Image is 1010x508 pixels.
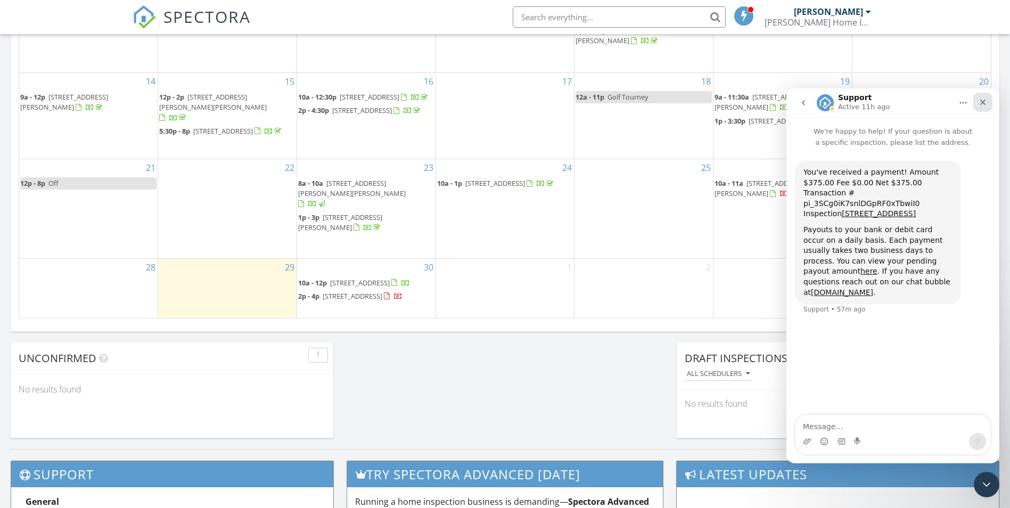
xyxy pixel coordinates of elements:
[20,178,45,188] span: 12p - 8p
[159,125,295,138] a: 5:30p - 8p [STREET_ADDRESS]
[159,92,267,122] a: 12p - 2p [STREET_ADDRESS][PERSON_NAME][PERSON_NAME]
[576,24,712,47] a: 4p - 6:30p [STREET_ADDRESS][PERSON_NAME]
[838,73,852,90] a: Go to September 19, 2025
[298,92,336,102] span: 10a - 12:30p
[298,178,406,198] span: [STREET_ADDRESS][PERSON_NAME][PERSON_NAME]
[437,177,573,190] a: 10a - 1p [STREET_ADDRESS]
[574,73,713,159] td: Go to September 18, 2025
[565,259,574,276] a: Go to October 1, 2025
[298,105,329,115] span: 2p - 4:30p
[786,88,999,463] iframe: Intercom live chat
[715,92,812,112] a: 9a - 11:30a [STREET_ADDRESS][PERSON_NAME]
[20,92,45,102] span: 9a - 12p
[298,290,434,303] a: 2p - 4p [STREET_ADDRESS]
[576,26,669,45] a: 4p - 6:30p [STREET_ADDRESS][PERSON_NAME]
[330,278,390,288] span: [STREET_ADDRESS]
[852,73,991,159] td: Go to September 20, 2025
[699,159,713,176] a: Go to September 25, 2025
[283,259,297,276] a: Go to September 29, 2025
[574,258,713,317] td: Go to October 2, 2025
[158,258,297,317] td: Go to September 29, 2025
[713,258,852,317] td: Go to October 3, 2025
[465,178,525,188] span: [STREET_ADDRESS]
[677,389,999,418] div: No results found
[513,6,726,28] input: Search everything...
[298,212,319,222] span: 1p - 3p
[715,178,743,188] span: 10a - 11a
[19,258,158,317] td: Go to September 28, 2025
[677,461,999,487] h3: Latest Updates
[699,73,713,90] a: Go to September 18, 2025
[298,178,406,208] a: 8a - 10a [STREET_ADDRESS][PERSON_NAME][PERSON_NAME]
[19,73,158,159] td: Go to September 14, 2025
[687,370,750,378] div: All schedulers
[977,73,991,90] a: Go to September 20, 2025
[20,92,108,112] span: [STREET_ADDRESS][PERSON_NAME]
[765,17,871,28] div: Brosnan Home Inspections LLC
[576,26,669,45] span: [STREET_ADDRESS][PERSON_NAME]
[794,6,863,17] div: [PERSON_NAME]
[144,259,158,276] a: Go to September 28, 2025
[715,92,749,102] span: 9a - 11:30a
[159,91,295,125] a: 12p - 2p [STREET_ADDRESS][PERSON_NAME][PERSON_NAME]
[159,92,184,102] span: 12p - 2p
[297,73,436,159] td: Go to September 16, 2025
[26,496,59,507] strong: General
[298,291,403,301] a: 2p - 4p [STREET_ADDRESS]
[974,472,999,497] iframe: Intercom live chat
[576,92,604,102] span: 12a - 11p
[298,277,434,290] a: 10a - 12p [STREET_ADDRESS]
[715,178,806,198] a: 10a - 11a [STREET_ADDRESS][PERSON_NAME]
[713,73,852,159] td: Go to September 19, 2025
[298,212,382,232] span: [STREET_ADDRESS][PERSON_NAME]
[48,178,59,188] span: Off
[437,178,462,188] span: 10a - 1p
[422,259,436,276] a: Go to September 30, 2025
[715,116,745,126] span: 1p - 3:30p
[298,105,422,115] a: 2p - 4:30p [STREET_ADDRESS]
[715,92,812,112] span: [STREET_ADDRESS][PERSON_NAME]
[347,461,663,487] h3: Try spectora advanced [DATE]
[422,159,436,176] a: Go to September 23, 2025
[193,126,253,136] span: [STREET_ADDRESS]
[436,73,574,159] td: Go to September 17, 2025
[158,159,297,259] td: Go to September 22, 2025
[133,14,251,37] a: SPECTORA
[297,258,436,317] td: Go to September 30, 2025
[340,92,399,102] span: [STREET_ADDRESS]
[298,178,323,188] span: 8a - 10a
[560,73,574,90] a: Go to September 17, 2025
[133,5,156,29] img: The Best Home Inspection Software - Spectora
[323,291,382,301] span: [STREET_ADDRESS]
[713,159,852,259] td: Go to September 26, 2025
[163,5,251,28] span: SPECTORA
[715,178,806,198] span: [STREET_ADDRESS][PERSON_NAME]
[144,73,158,90] a: Go to September 14, 2025
[607,92,648,102] span: Golf Tourney
[144,159,158,176] a: Go to September 21, 2025
[715,91,851,114] a: 9a - 11:30a [STREET_ADDRESS][PERSON_NAME]
[19,159,158,259] td: Go to September 21, 2025
[749,116,808,126] span: [STREET_ADDRESS]
[159,92,267,112] span: [STREET_ADDRESS][PERSON_NAME][PERSON_NAME]
[158,73,297,159] td: Go to September 15, 2025
[715,115,851,128] a: 1p - 3:30p [STREET_ADDRESS]
[574,159,713,259] td: Go to September 25, 2025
